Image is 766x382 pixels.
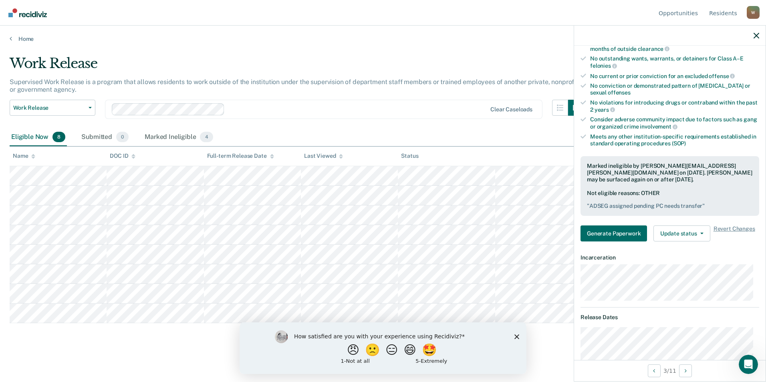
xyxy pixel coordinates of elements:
dt: Release Dates [581,314,759,321]
span: felonies [590,62,617,69]
div: Work Release [10,55,584,78]
div: Clear caseloads [490,106,532,113]
span: Revert Changes [714,225,755,241]
span: 8 [52,132,65,142]
span: Work Release [13,105,85,111]
div: Meets any other institution-specific requirements established in standard operating procedures [590,133,759,147]
div: Eligible Now [10,129,67,146]
span: years [595,107,615,113]
p: Supervised Work Release is a program that allows residents to work outside of the institution und... [10,78,580,93]
div: Full-term Release Date [207,153,274,159]
span: offenses [608,89,631,96]
div: Last Viewed [304,153,343,159]
span: offense [709,73,735,79]
button: Profile dropdown button [747,6,760,19]
button: Previous Opportunity [648,364,661,377]
button: Update status [653,225,710,241]
div: Not eligible reasons: OTHER [587,190,753,210]
div: Marked ineligible by [PERSON_NAME][EMAIL_ADDRESS][PERSON_NAME][DOMAIN_NAME] on [DATE]. [PERSON_NA... [587,163,753,183]
span: involvement [640,123,677,130]
div: No current or prior conviction for an excluded [590,72,759,80]
div: Consider adverse community impact due to factors such as gang or organized crime [590,116,759,130]
div: 3 / 11 [574,360,766,381]
div: Status [401,153,418,159]
div: Marked Ineligible [143,129,215,146]
img: Recidiviz [8,8,47,17]
button: Generate Paperwork [581,225,647,241]
span: 0 [116,132,129,142]
div: No outstanding wants, warrants, or detainers for Class A–E [590,55,759,69]
dt: Incarceration [581,254,759,261]
button: Next Opportunity [679,364,692,377]
span: clearance [638,46,670,52]
div: No conviction or demonstrated pattern of [MEDICAL_DATA] or sexual [590,82,759,96]
div: Submitted [80,129,130,146]
div: DOC ID [110,153,135,159]
div: No violations for introducing drugs or contraband within the past 2 [590,99,759,113]
iframe: Survey by Kim from Recidiviz [240,322,526,374]
span: 4 [200,132,213,142]
div: Name [13,153,35,159]
div: W [747,6,760,19]
pre: " ADSEG assigned pending PC needs transfer " [587,203,753,209]
iframe: Intercom live chat [739,355,758,374]
span: (SOP) [672,140,686,147]
a: Home [10,35,756,42]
